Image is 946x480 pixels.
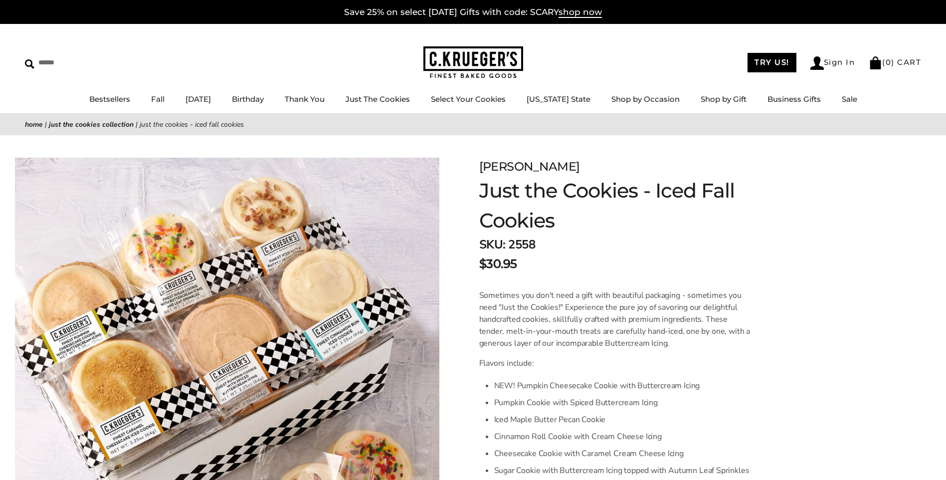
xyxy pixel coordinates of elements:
p: Flavors include: [479,357,752,369]
a: Shop by Occasion [611,94,680,104]
a: Just the Cookies Collection [49,120,134,129]
span: | [45,120,47,129]
a: Save 25% on select [DATE] Gifts with code: SCARYshop now [344,7,602,18]
span: shop now [559,7,602,18]
input: Search [25,55,144,70]
a: Just The Cookies [346,94,410,104]
a: Shop by Gift [701,94,747,104]
a: TRY US! [748,53,796,72]
span: 0 [886,57,892,67]
a: Select Your Cookies [431,94,506,104]
span: $30.95 [479,255,517,273]
a: Birthday [232,94,264,104]
a: Sale [842,94,857,104]
strong: SKU: [479,237,506,252]
img: C.KRUEGER'S [423,46,523,79]
img: Search [25,59,34,69]
li: Cheesecake Cookie with Caramel Cream Cheese Icing [494,445,752,462]
div: [PERSON_NAME] [479,158,797,176]
img: Bag [869,56,882,69]
span: | [136,120,138,129]
a: (0) CART [869,57,921,67]
a: Thank You [285,94,325,104]
li: Iced Maple Butter Pecan Cookie [494,411,752,428]
p: Sometimes you don't need a gift with beautiful packaging - sometimes you need "Just the Cookies!"... [479,289,752,349]
nav: breadcrumbs [25,119,921,130]
a: [US_STATE] State [527,94,590,104]
a: Business Gifts [767,94,821,104]
li: Sugar Cookie with Buttercream Icing topped with Autumn Leaf Sprinkles [494,462,752,479]
img: Account [810,56,824,70]
a: Fall [151,94,165,104]
li: Cinnamon Roll Cookie with Cream Cheese Icing [494,428,752,445]
li: NEW! Pumpkin Cheesecake Cookie with Buttercream Icing [494,377,752,394]
a: Home [25,120,43,129]
span: 2558 [508,237,535,252]
a: Bestsellers [89,94,130,104]
a: Sign In [810,56,855,70]
a: [DATE] [186,94,211,104]
span: Just the Cookies - Iced Fall Cookies [140,120,244,129]
h1: Just the Cookies - Iced Fall Cookies [479,176,797,236]
li: Pumpkin Cookie with Spiced Buttercream Icing [494,394,752,411]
